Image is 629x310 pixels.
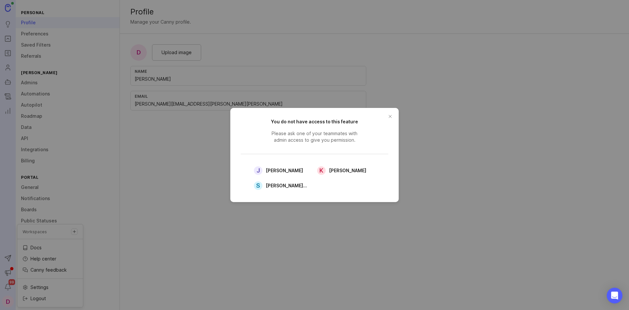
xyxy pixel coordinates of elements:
a: S[PERSON_NAME][URL] Product [251,180,311,192]
button: close button [385,111,395,122]
span: [PERSON_NAME] [329,167,366,174]
h2: You do not have access to this feature [265,118,364,125]
div: S [254,181,262,190]
a: J[PERSON_NAME] [251,165,311,176]
span: [PERSON_NAME] [266,167,303,174]
span: Please ask one of your teammates with admin access to give you permission. [265,130,364,143]
div: K [317,166,326,175]
a: K[PERSON_NAME] [314,165,374,176]
span: [PERSON_NAME][URL] Product [266,182,308,189]
div: J [254,166,262,175]
div: Open Intercom Messenger [607,288,622,303]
